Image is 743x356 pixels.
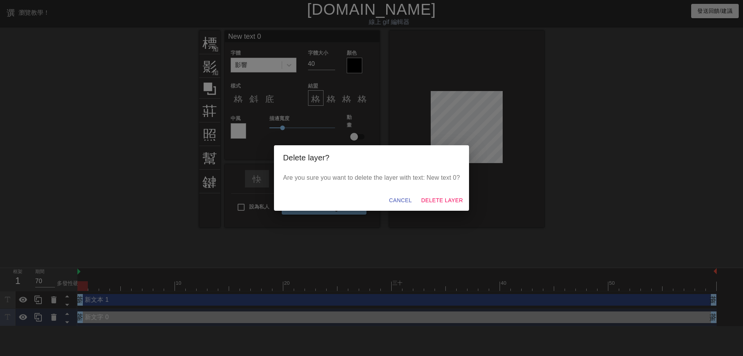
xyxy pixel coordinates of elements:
[283,151,460,164] h2: Delete layer?
[389,196,412,205] span: Cancel
[418,193,466,208] button: Delete Layer
[283,173,460,182] p: Are you sure you want to delete the layer with text: New text 0?
[386,193,415,208] button: Cancel
[421,196,463,205] span: Delete Layer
